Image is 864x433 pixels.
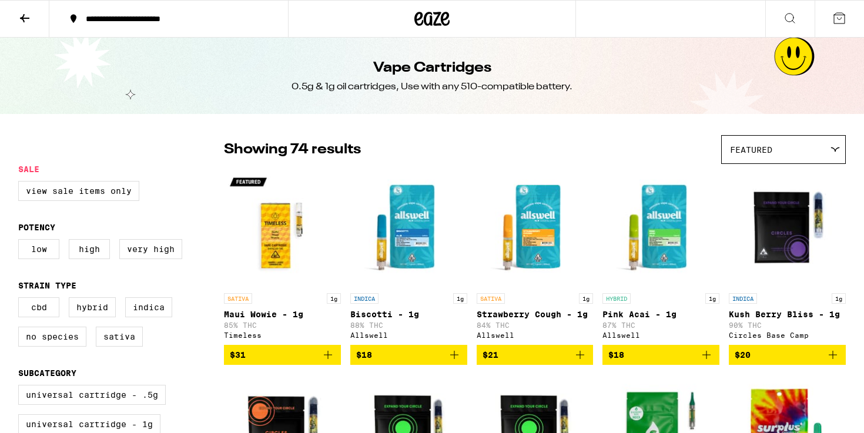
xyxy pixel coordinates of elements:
[18,165,39,174] legend: Sale
[373,58,491,78] h1: Vape Cartridges
[224,170,341,287] img: Timeless - Maui Wowie - 1g
[125,297,172,317] label: Indica
[18,368,76,378] legend: Subcategory
[483,350,498,360] span: $21
[18,223,55,232] legend: Potency
[477,170,594,345] a: Open page for Strawberry Cough - 1g from Allswell
[292,80,572,93] div: 0.5g & 1g oil cartridges, Use with any 510-compatible battery.
[729,293,757,304] p: INDICA
[350,331,467,339] div: Allswell
[602,345,719,365] button: Add to bag
[608,350,624,360] span: $18
[18,239,59,259] label: Low
[735,350,751,360] span: $20
[453,293,467,304] p: 1g
[477,170,594,287] img: Allswell - Strawberry Cough - 1g
[729,331,846,339] div: Circles Base Camp
[96,327,143,347] label: Sativa
[729,170,846,345] a: Open page for Kush Berry Bliss - 1g from Circles Base Camp
[477,310,594,319] p: Strawberry Cough - 1g
[350,293,379,304] p: INDICA
[730,145,772,155] span: Featured
[350,345,467,365] button: Add to bag
[477,331,594,339] div: Allswell
[350,310,467,319] p: Biscotti - 1g
[18,297,59,317] label: CBD
[18,327,86,347] label: No Species
[224,345,341,365] button: Add to bag
[602,293,631,304] p: HYBRID
[579,293,593,304] p: 1g
[230,350,246,360] span: $31
[18,181,139,201] label: View Sale Items Only
[224,331,341,339] div: Timeless
[119,239,182,259] label: Very High
[477,345,594,365] button: Add to bag
[224,170,341,345] a: Open page for Maui Wowie - 1g from Timeless
[729,310,846,319] p: Kush Berry Bliss - 1g
[224,310,341,319] p: Maui Wowie - 1g
[602,321,719,329] p: 87% THC
[69,297,116,317] label: Hybrid
[350,321,467,329] p: 88% THC
[477,293,505,304] p: SATIVA
[729,345,846,365] button: Add to bag
[350,170,467,345] a: Open page for Biscotti - 1g from Allswell
[602,170,719,345] a: Open page for Pink Acai - 1g from Allswell
[729,170,846,287] img: Circles Base Camp - Kush Berry Bliss - 1g
[350,170,467,287] img: Allswell - Biscotti - 1g
[602,310,719,319] p: Pink Acai - 1g
[602,170,719,287] img: Allswell - Pink Acai - 1g
[705,293,719,304] p: 1g
[224,293,252,304] p: SATIVA
[224,321,341,329] p: 85% THC
[602,331,719,339] div: Allswell
[224,140,361,160] p: Showing 74 results
[729,321,846,329] p: 90% THC
[356,350,372,360] span: $18
[69,239,110,259] label: High
[477,321,594,329] p: 84% THC
[18,281,76,290] legend: Strain Type
[18,385,166,405] label: Universal Cartridge - .5g
[327,293,341,304] p: 1g
[832,293,846,304] p: 1g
